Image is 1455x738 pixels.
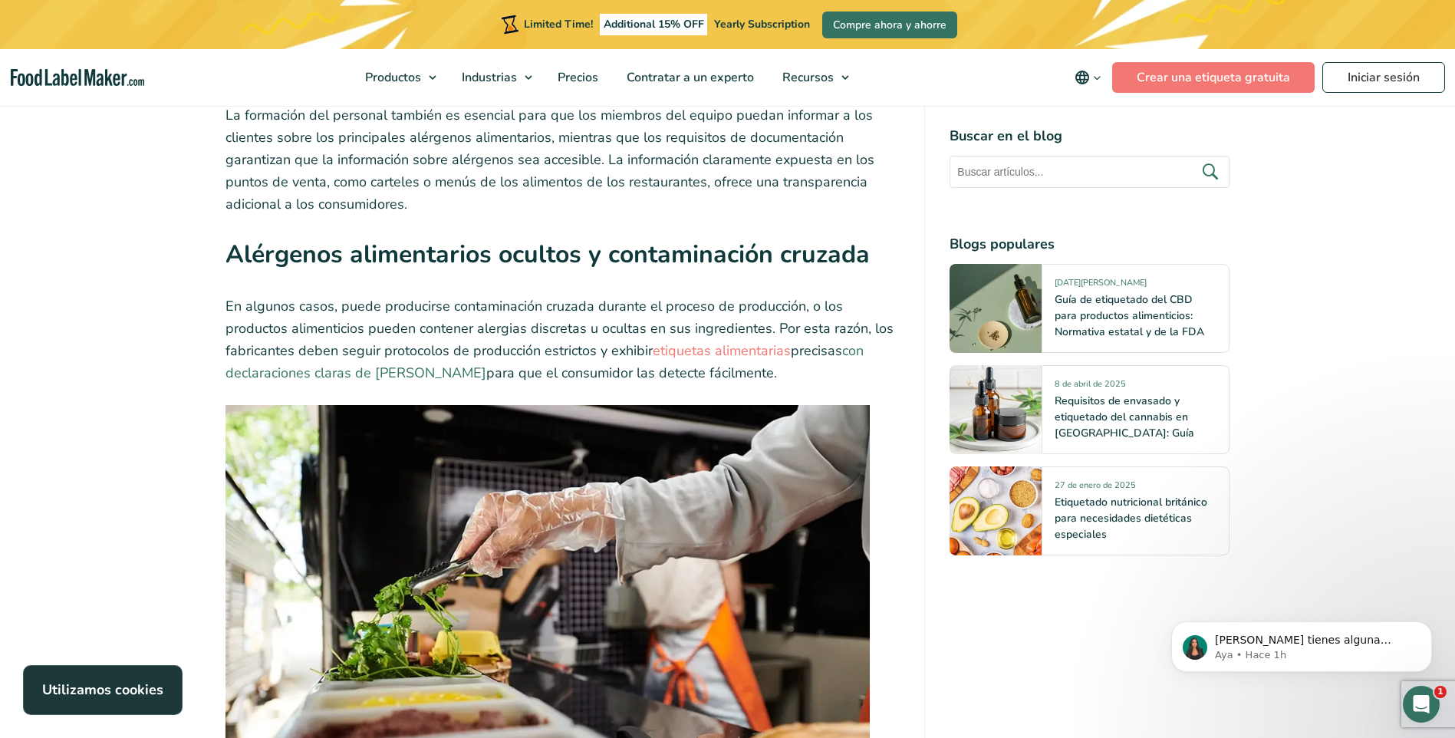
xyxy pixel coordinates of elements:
strong: Alérgenos alimentarios ocultos y contaminación cruzada [225,238,870,271]
span: [DATE][PERSON_NAME] [1055,277,1147,295]
span: Yearly Subscription [714,17,810,31]
a: Industrias [448,49,540,106]
a: Crear una etiqueta gratuita [1112,62,1315,93]
span: Contratar a un experto [622,69,755,86]
h4: Blogs populares [950,234,1230,255]
a: con declaraciones claras de [PERSON_NAME] [225,341,864,382]
span: 27 de enero de 2025 [1055,479,1136,497]
span: 1 [1434,686,1447,698]
a: Productos [351,49,444,106]
span: Recursos [778,69,835,86]
a: Guía de etiquetado del CBD para productos alimenticios: Normativa estatal y de la FDA [1055,292,1204,339]
span: Additional 15% OFF [600,14,708,35]
p: La formación del personal también es esencial para que los miembros del equipo puedan informar a ... [225,104,900,215]
input: Buscar artículos... [950,156,1230,188]
a: Compre ahora y ahorre [822,12,957,38]
p: En algunos casos, puede producirse contaminación cruzada durante el proceso de producción, o los ... [225,295,900,384]
span: Limited Time! [524,17,593,31]
a: Contratar a un experto [613,49,765,106]
span: Productos [360,69,423,86]
strong: Utilizamos cookies [42,680,163,699]
span: Precios [553,69,600,86]
iframe: Intercom notifications mensaje [1148,589,1455,697]
span: Industrias [457,69,518,86]
a: Requisitos de envasado y etiquetado del cannabis en [GEOGRAPHIC_DATA]: Guía [1055,394,1194,440]
span: 8 de abril de 2025 [1055,378,1126,396]
h4: Buscar en el blog [950,126,1230,147]
iframe: Intercom live chat [1403,686,1440,723]
a: Recursos [769,49,857,106]
a: etiquetas alimentarias [653,341,791,360]
a: Etiquetado nutricional británico para necesidades dietéticas especiales [1055,495,1207,542]
a: Iniciar sesión [1322,62,1445,93]
a: Precios [544,49,609,106]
